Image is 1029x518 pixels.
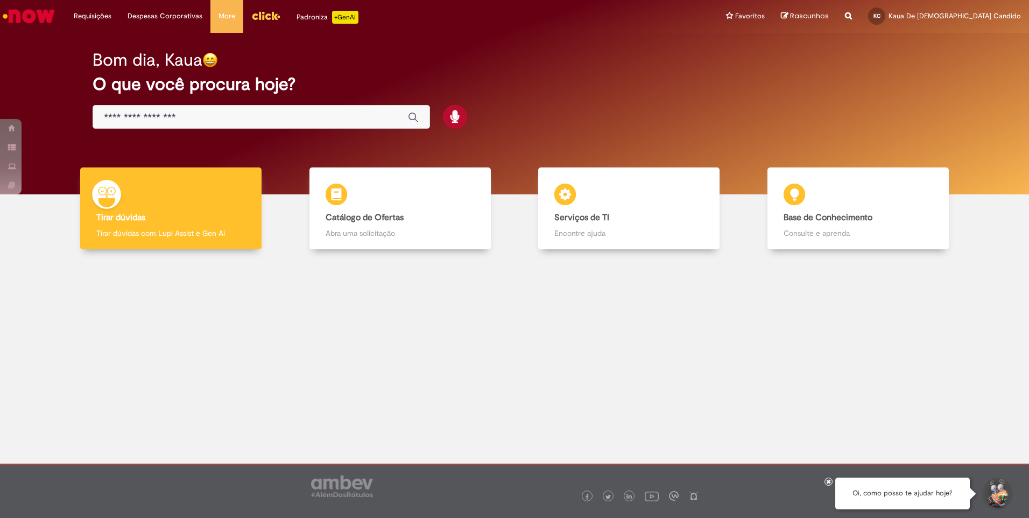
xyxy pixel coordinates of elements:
[981,478,1013,510] button: Iniciar Conversa de Suporte
[584,494,590,500] img: logo_footer_facebook.png
[873,12,880,19] span: KC
[93,51,202,69] h2: Bom dia, Kaua
[297,11,358,24] div: Padroniza
[326,212,404,223] b: Catálogo de Ofertas
[784,228,933,239] p: Consulte e aprenda
[781,11,829,22] a: Rascunhos
[1,5,57,27] img: ServiceNow
[93,75,936,94] h2: O que você procura hoje?
[286,167,515,250] a: Catálogo de Ofertas Abra uma solicitação
[645,489,659,503] img: logo_footer_youtube.png
[128,11,202,22] span: Despesas Corporativas
[835,478,970,509] div: Oi, como posso te ajudar hoje?
[744,167,973,250] a: Base de Conhecimento Consulte e aprenda
[251,8,280,24] img: click_logo_yellow_360x200.png
[311,475,373,497] img: logo_footer_ambev_rotulo_gray.png
[202,52,218,68] img: happy-face.png
[554,228,703,239] p: Encontre ajuda
[889,11,1021,20] span: Kaua De [DEMOGRAPHIC_DATA] Candido
[74,11,111,22] span: Requisições
[332,11,358,24] p: +GenAi
[784,212,872,223] b: Base de Conhecimento
[735,11,765,22] span: Favoritos
[514,167,744,250] a: Serviços de TI Encontre ajuda
[326,228,475,239] p: Abra uma solicitação
[96,212,145,223] b: Tirar dúvidas
[57,167,286,250] a: Tirar dúvidas Tirar dúvidas com Lupi Assist e Gen Ai
[605,494,611,500] img: logo_footer_twitter.png
[669,491,679,501] img: logo_footer_workplace.png
[790,11,829,21] span: Rascunhos
[96,228,245,239] p: Tirar dúvidas com Lupi Assist e Gen Ai
[689,491,699,501] img: logo_footer_naosei.png
[626,494,632,500] img: logo_footer_linkedin.png
[554,212,609,223] b: Serviços de TI
[219,11,235,22] span: More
